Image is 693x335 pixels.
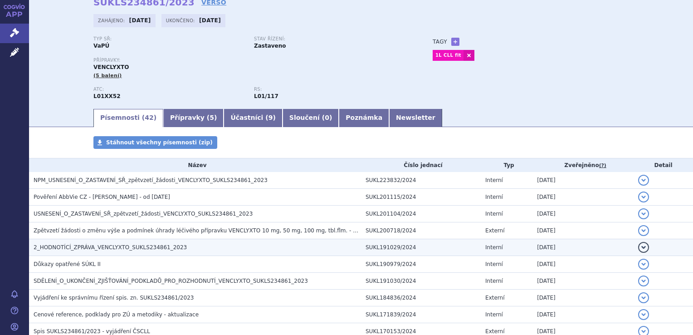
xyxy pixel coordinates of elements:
[34,295,194,301] span: Vyjádření ke správnímu řízení spis. zn. SUKLS234861/2023
[638,259,649,270] button: detail
[199,17,221,24] strong: [DATE]
[29,158,361,172] th: Název
[283,109,339,127] a: Sloučení (0)
[34,328,150,335] span: Spis SUKLS234861/2023 - vyjádření ČSCLL
[532,172,634,189] td: [DATE]
[532,273,634,290] td: [DATE]
[532,189,634,206] td: [DATE]
[93,36,245,42] p: Typ SŘ:
[638,309,649,320] button: detail
[532,290,634,306] td: [DATE]
[254,93,278,99] strong: venetoklax
[634,158,693,172] th: Detail
[34,194,170,200] span: Pověření AbbVie CZ - Purkertová - od 28.07.2024
[433,50,464,61] a: 1L CLL fit
[485,328,504,335] span: Externí
[34,227,482,234] span: Zpětvzetí žádosti o změnu výše a podmínek úhrady léčivého přípravku VENCLYXTO 10 mg, 50 mg, 100 m...
[638,276,649,286] button: detail
[34,261,101,267] span: Důkazy opatřené SÚKL II
[485,194,503,200] span: Interní
[485,244,503,251] span: Interní
[532,222,634,239] td: [DATE]
[532,256,634,273] td: [DATE]
[361,239,481,256] td: SUKL191029/2024
[433,36,447,47] h3: Tagy
[93,64,129,70] span: VENCLYXTO
[268,114,273,121] span: 9
[224,109,282,127] a: Účastníci (9)
[210,114,214,121] span: 5
[166,17,197,24] span: Ukončeno:
[93,73,122,79] span: (5 balení)
[361,172,481,189] td: SUKL223832/2024
[638,208,649,219] button: detail
[93,109,163,127] a: Písemnosti (42)
[361,222,481,239] td: SUKL200718/2024
[254,87,405,92] p: RS:
[254,43,286,49] strong: Zastaveno
[34,211,253,217] span: USNESENÍ_O_ZASTAVENÍ_SŘ_zpětvzetí_žádosti_VENCLYXTO_SUKLS234861_2023
[532,206,634,222] td: [DATE]
[481,158,532,172] th: Typ
[254,36,405,42] p: Stav řízení:
[485,311,503,318] span: Interní
[451,38,459,46] a: +
[34,311,199,318] span: Cenové reference, podklady pro ZÚ a metodiky - aktualizace
[93,58,415,63] p: Přípravky:
[34,278,308,284] span: SDĚLENÍ_O_UKONČENÍ_ZJIŠŤOVÁNÍ_PODKLADŮ_PRO_ROZHODNUTÍ_VENCLYXTO_SUKLS234861_2023
[638,242,649,253] button: detail
[361,306,481,323] td: SUKL171839/2024
[145,114,153,121] span: 42
[106,139,213,146] span: Stáhnout všechny písemnosti (zip)
[93,93,121,99] strong: VENETOKLAX
[93,87,245,92] p: ATC:
[34,177,268,183] span: NPM_USNESENÍ_O_ZASTAVENÍ_SŘ_zpětvzetí_žádosti_VENCLYXTO_SUKLS234861_2023
[389,109,442,127] a: Newsletter
[638,175,649,186] button: detail
[532,306,634,323] td: [DATE]
[485,177,503,183] span: Interní
[93,43,109,49] strong: VaPÚ
[485,227,504,234] span: Externí
[361,206,481,222] td: SUKL201104/2024
[485,278,503,284] span: Interní
[361,273,481,290] td: SUKL191030/2024
[325,114,329,121] span: 0
[485,295,504,301] span: Externí
[485,261,503,267] span: Interní
[638,192,649,202] button: detail
[361,158,481,172] th: Číslo jednací
[361,189,481,206] td: SUKL201115/2024
[361,256,481,273] td: SUKL190979/2024
[361,290,481,306] td: SUKL184836/2024
[532,239,634,256] td: [DATE]
[532,158,634,172] th: Zveřejněno
[93,136,217,149] a: Stáhnout všechny písemnosti (zip)
[485,211,503,217] span: Interní
[163,109,224,127] a: Přípravky (5)
[98,17,127,24] span: Zahájeno:
[599,163,606,169] abbr: (?)
[34,244,187,251] span: 2_HODNOTÍCÍ_ZPRÁVA_VENCLYXTO_SUKLS234861_2023
[339,109,389,127] a: Poznámka
[129,17,151,24] strong: [DATE]
[638,292,649,303] button: detail
[638,225,649,236] button: detail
